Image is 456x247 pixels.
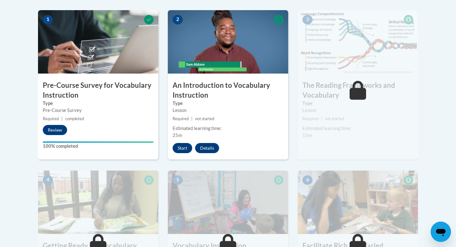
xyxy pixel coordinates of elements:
[43,107,154,114] div: Pre-Course Survey
[302,175,313,185] span: 6
[173,133,182,138] span: 25m
[38,81,158,100] h3: Pre-Course Survey for Vocabulary Instruction
[191,116,193,121] span: |
[173,100,283,107] label: Type
[298,10,418,74] img: Course Image
[168,81,288,100] h3: An Introduction to Vocabulary Instruction
[43,100,154,107] label: Type
[325,116,344,121] span: not started
[65,116,84,121] span: completed
[173,116,189,121] span: Required
[168,171,288,234] img: Course Image
[43,116,59,121] span: Required
[43,175,53,185] span: 4
[431,222,451,242] iframe: Button to launch messaging window
[38,171,158,234] img: Course Image
[43,141,154,143] div: Your progress
[302,15,313,24] span: 3
[302,107,413,114] div: Lesson
[168,10,288,74] img: Course Image
[302,100,413,107] label: Type
[173,107,283,114] div: Lesson
[43,125,67,135] button: Review
[195,143,219,153] button: Details
[43,143,154,150] label: 100% completed
[195,116,214,121] span: not started
[38,10,158,74] img: Course Image
[173,143,192,153] button: Start
[173,15,183,24] span: 2
[173,125,283,132] div: Estimated learning time:
[61,116,63,121] span: |
[321,116,322,121] span: |
[302,133,312,138] span: 15m
[298,81,418,100] h3: The Reading Frameworks and Vocabulary
[302,116,319,121] span: Required
[43,15,53,24] span: 1
[173,175,183,185] span: 5
[302,125,413,132] div: Estimated learning time:
[298,171,418,234] img: Course Image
